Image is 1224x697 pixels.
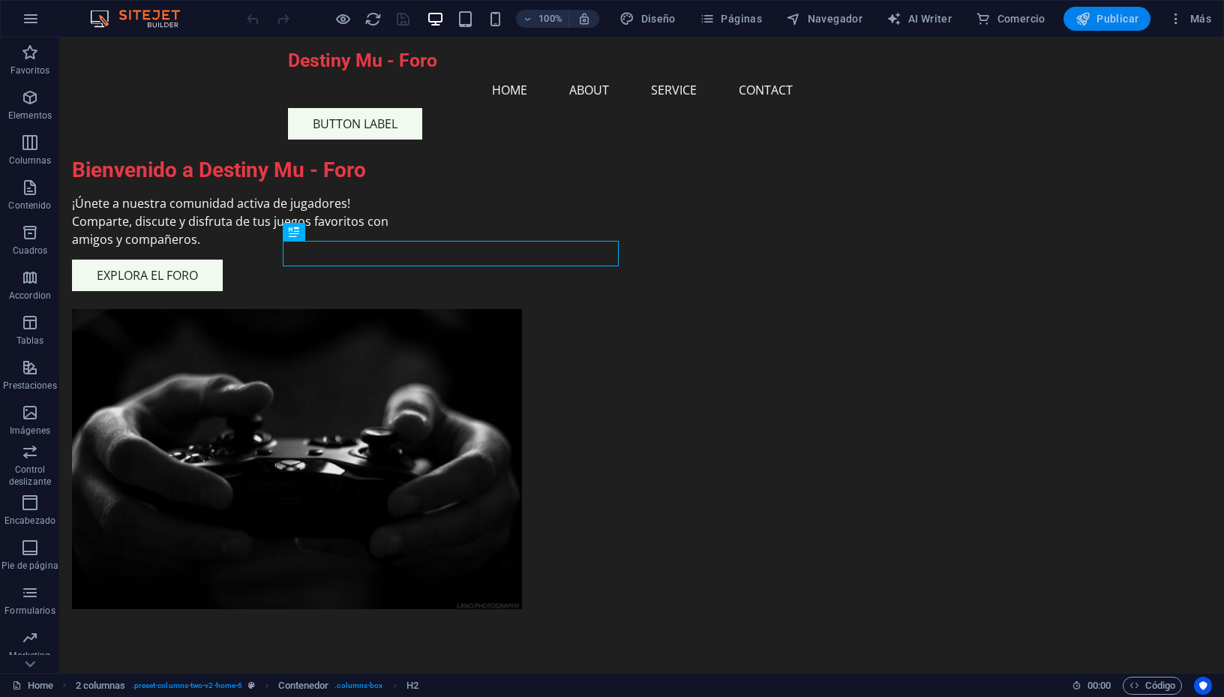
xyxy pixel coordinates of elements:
[1,560,58,572] p: Pie de página
[780,7,868,31] button: Navegador
[577,12,591,26] i: Al redimensionar, ajustar el nivel de zoom automáticamente para ajustarse al dispositivo elegido.
[1123,677,1182,695] button: Código
[613,7,682,31] button: Diseño
[9,650,50,662] p: Marketing
[86,10,199,28] img: Editor Logo
[516,10,569,28] button: 100%
[8,200,51,212] p: Contenido
[4,515,55,527] p: Encabezado
[1168,11,1211,26] span: Más
[880,7,958,31] button: AI Writer
[132,677,243,695] span: . preset-columns-two-v2-home-6
[1087,677,1111,695] span: 00 00
[406,677,418,695] span: Haz clic para seleccionar y doble clic para editar
[10,65,49,77] p: Favoritos
[1194,677,1212,695] button: Usercentrics
[786,11,862,26] span: Navegador
[8,110,52,122] p: Elementos
[1075,11,1139,26] span: Publicar
[278,677,328,695] span: Haz clic para seleccionar y doble clic para editar
[886,11,952,26] span: AI Writer
[700,11,762,26] span: Páginas
[1072,677,1111,695] h6: Tiempo de la sesión
[76,677,126,695] span: Haz clic para seleccionar y doble clic para editar
[9,155,52,167] p: Columnas
[334,677,382,695] span: . columns-box
[16,335,44,347] p: Tablas
[1098,680,1100,691] span: :
[976,11,1045,26] span: Comercio
[970,7,1051,31] button: Comercio
[694,7,768,31] button: Páginas
[248,681,255,689] i: Este elemento es un preajuste personalizable
[364,10,382,28] button: reload
[10,425,50,437] p: Imágenes
[1162,7,1217,31] button: Más
[1063,7,1151,31] button: Publicar
[12,677,53,695] a: Haz clic para cancelar la selección y doble clic para abrir páginas
[3,380,56,392] p: Prestaciones
[364,11,382,28] i: Volver a cargar página
[619,11,676,26] span: Diseño
[76,677,418,695] nav: breadcrumb
[13,245,48,257] p: Cuadros
[9,290,51,302] p: Accordion
[334,10,352,28] button: Haz clic para salir del modo de previsualización y seguir editando
[538,10,562,28] h6: 100%
[4,605,55,617] p: Formularios
[1129,677,1175,695] span: Código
